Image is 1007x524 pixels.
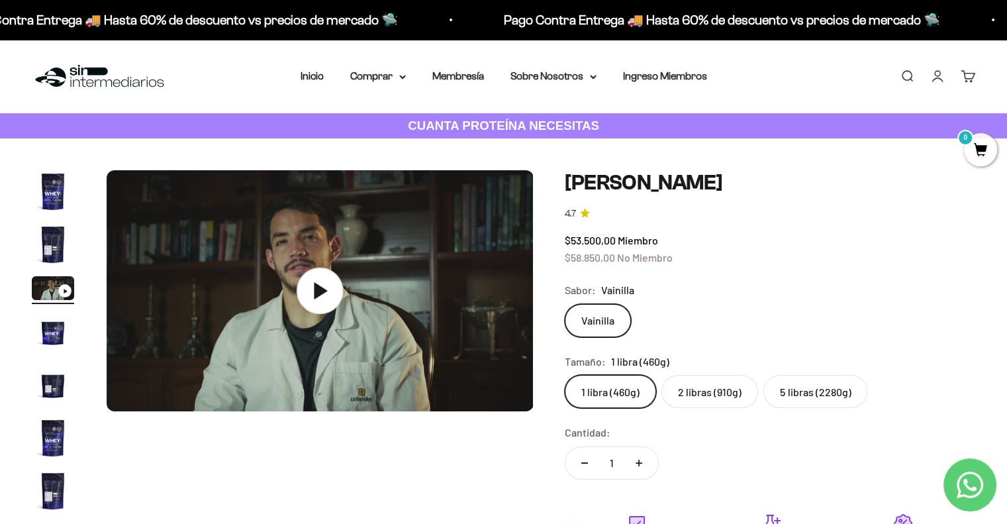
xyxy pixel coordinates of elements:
[16,102,274,125] div: Más detalles sobre la fecha exacta de entrega.
[16,155,274,191] div: La confirmación de la pureza de los ingredientes.
[611,353,669,370] span: 1 libra (460g)
[32,311,74,353] img: Proteína Whey - Vainilla
[510,68,597,85] summary: Sobre Nosotros
[32,364,74,406] img: Proteína Whey - Vainilla
[32,223,74,270] button: Ir al artículo 2
[617,251,673,264] span: No Miembro
[16,21,274,52] p: ¿Qué te daría la seguridad final para añadir este producto a tu carrito?
[565,207,975,221] a: 4.74.7 de 5.0 estrellas
[301,70,324,81] a: Inicio
[964,144,997,158] a: 0
[32,170,74,217] button: Ir al artículo 1
[16,129,274,152] div: Un mensaje de garantía de satisfacción visible.
[32,276,74,304] button: Ir al artículo 3
[471,9,908,30] p: Pago Contra Entrega 🚚 Hasta 60% de descuento vs precios de mercado 🛸
[601,282,634,299] span: Vainilla
[350,68,406,85] summary: Comprar
[32,223,74,266] img: Proteína Whey - Vainilla
[215,197,274,220] button: Enviar
[565,170,975,195] h1: [PERSON_NAME]
[565,447,604,479] button: Reducir cantidad
[957,130,973,146] mark: 0
[565,282,596,299] legend: Sabor:
[32,470,74,512] img: Proteína Whey - Vainilla
[565,207,576,221] span: 4.7
[32,364,74,410] button: Ir al artículo 5
[32,417,74,459] img: Proteína Whey - Vainilla
[32,417,74,463] button: Ir al artículo 6
[565,234,616,246] span: $53.500,00
[565,251,615,264] span: $58.850,00
[565,353,606,370] legend: Tamaño:
[32,470,74,516] button: Ir al artículo 7
[16,63,274,99] div: Un aval de expertos o estudios clínicos en la página.
[618,234,658,246] span: Miembro
[216,197,273,220] span: Enviar
[565,424,610,441] label: Cantidad:
[32,170,74,213] img: Proteína Whey - Vainilla
[620,447,658,479] button: Aumentar cantidad
[432,70,484,81] a: Membresía
[408,119,599,132] strong: CUANTA PROTEÍNA NECESITAS
[32,311,74,357] button: Ir al artículo 4
[623,70,707,81] a: Ingreso Miembros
